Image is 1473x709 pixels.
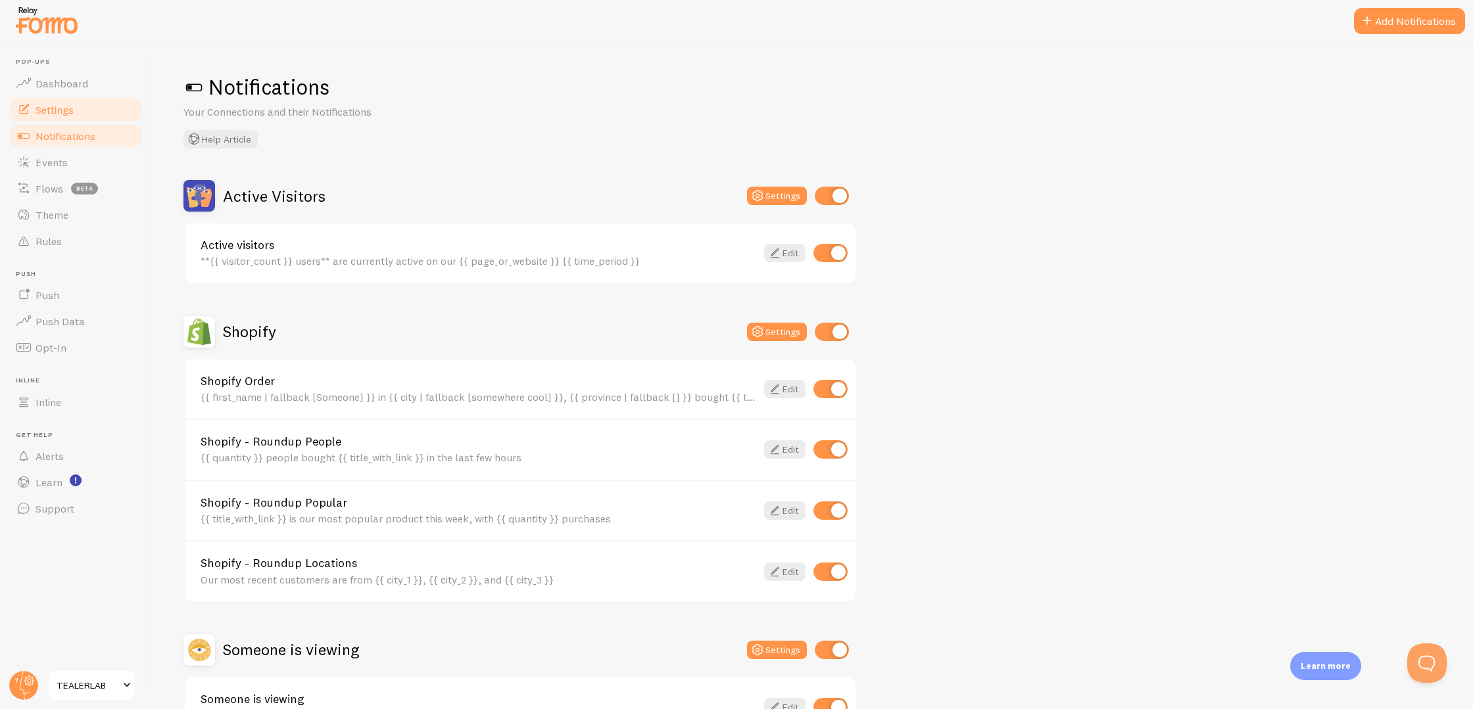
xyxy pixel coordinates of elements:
a: Someone is viewing [201,693,756,705]
span: Learn [36,476,62,489]
span: beta [71,183,98,194]
a: Learn [8,469,143,495]
a: Edit [764,440,806,459]
a: Support [8,495,143,522]
a: Push [8,282,143,308]
a: Edit [764,380,806,398]
a: Flows beta [8,175,143,202]
a: Events [8,149,143,175]
img: Active Visitors [183,180,215,212]
div: {{ quantity }} people bought {{ title_with_link }} in the last few hours [201,451,756,463]
p: Your Connections and their Notifications [183,104,499,120]
a: Inline [8,389,143,415]
span: Pop-ups [16,58,143,66]
a: Edit [764,244,806,262]
span: Settings [36,103,74,116]
span: Theme [36,208,68,221]
a: Shopify - Roundup People [201,436,756,447]
span: Events [36,156,68,169]
a: Opt-In [8,334,143,361]
a: Active visitors [201,239,756,251]
span: Inline [36,396,61,409]
iframe: Help Scout Beacon - Open [1407,643,1447,683]
h2: Shopify [223,321,276,342]
button: Help Article [183,130,258,149]
div: Our most recent customers are from {{ city_1 }}, {{ city_2 }}, and {{ city_3 }} [201,574,756,585]
a: Edit [764,501,806,520]
div: Learn more [1290,652,1361,680]
span: TEALERLAB [57,677,119,693]
span: Alerts [36,449,64,463]
svg: <p>Watch New Feature Tutorials!</p> [70,474,82,486]
button: Settings [747,641,807,659]
span: Push [16,270,143,279]
a: Alerts [8,443,143,469]
h2: Someone is viewing [223,639,359,660]
button: Settings [747,323,807,341]
button: Settings [747,187,807,205]
span: Flows [36,182,63,195]
a: Theme [8,202,143,228]
img: Shopify [183,316,215,348]
a: Shopify Order [201,375,756,387]
a: TEALERLAB [47,670,136,701]
img: Someone is viewing [183,634,215,666]
div: {{ first_name | fallback [Someone] }} in {{ city | fallback [somewhere cool] }}, {{ province | fa... [201,391,756,403]
h2: Active Visitors [223,186,326,206]
span: Push Data [36,315,85,328]
span: Push [36,288,59,302]
img: fomo-relay-logo-orange.svg [14,3,80,37]
span: Get Help [16,431,143,440]
span: Dashboard [36,77,88,90]
a: Settings [8,97,143,123]
a: Push Data [8,308,143,334]
a: Rules [8,228,143,254]
span: Opt-In [36,341,66,354]
div: {{ title_with_link }} is our most popular product this week, with {{ quantity }} purchases [201,513,756,524]
p: Learn more [1301,660,1351,672]
a: Notifications [8,123,143,149]
a: Edit [764,562,806,581]
a: Dashboard [8,70,143,97]
a: Shopify - Roundup Locations [201,557,756,569]
a: Shopify - Roundup Popular [201,497,756,509]
span: Rules [36,235,62,248]
span: Notifications [36,129,95,143]
h1: Notifications [183,74,1441,101]
span: Support [36,502,74,515]
div: **{{ visitor_count }} users** are currently active on our {{ page_or_website }} {{ time_period }} [201,255,756,267]
span: Inline [16,377,143,385]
